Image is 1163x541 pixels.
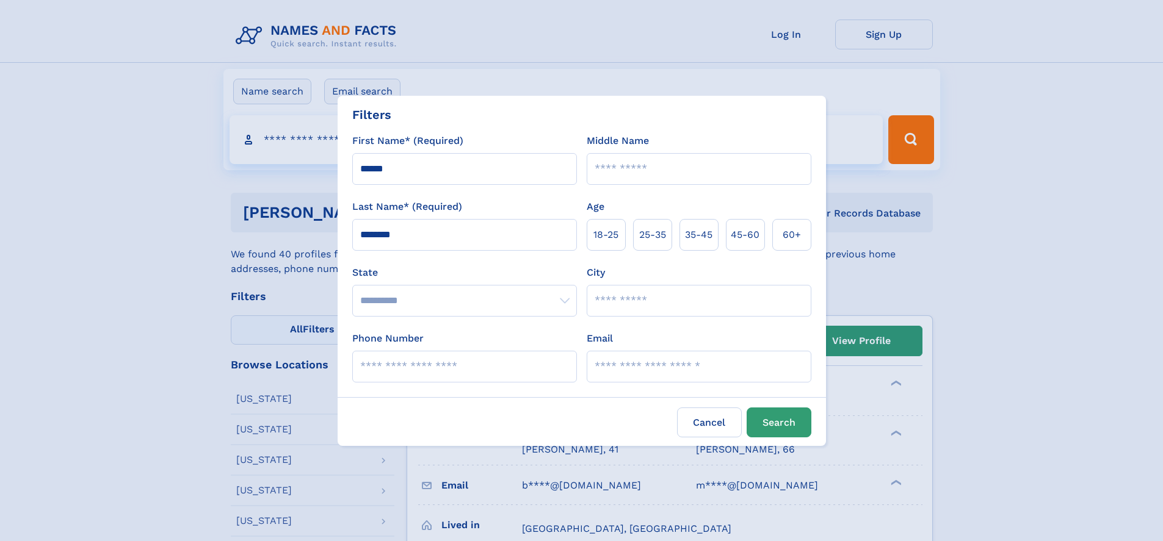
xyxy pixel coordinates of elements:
[587,199,604,214] label: Age
[685,228,712,242] span: 35‑45
[747,407,811,437] button: Search
[587,265,605,280] label: City
[352,134,463,148] label: First Name* (Required)
[677,407,742,437] label: Cancel
[352,106,391,124] div: Filters
[587,331,613,346] label: Email
[352,199,462,214] label: Last Name* (Required)
[587,134,649,148] label: Middle Name
[352,265,577,280] label: State
[639,228,666,242] span: 25‑35
[783,228,801,242] span: 60+
[593,228,618,242] span: 18‑25
[731,228,759,242] span: 45‑60
[352,331,424,346] label: Phone Number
